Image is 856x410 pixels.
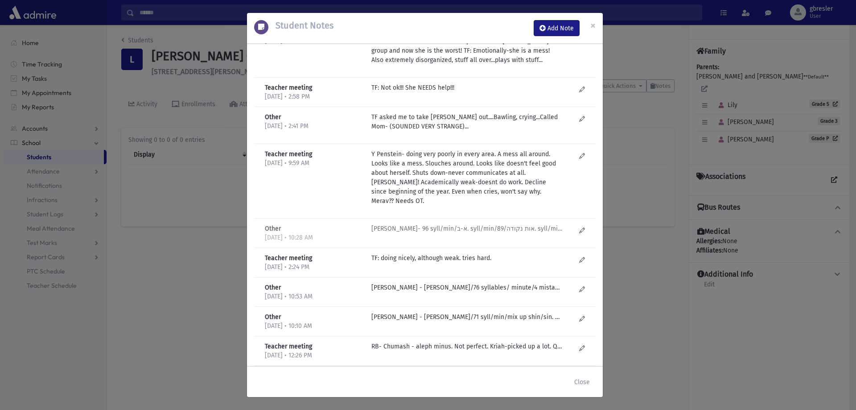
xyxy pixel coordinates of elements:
p: [DATE] • 2:41 PM [265,122,362,131]
b: Teacher meeting [265,343,312,350]
p: YPlopper: Had a tremendous "yeridah" this year- Reading and Math went down-had been the top stude... [371,27,562,65]
h5: Student Notes [268,20,333,31]
span: × [590,19,596,32]
p: Y Penstein- doing very poorly in every area. A mess all around. Looks like a mess. Slouches aroun... [371,149,562,206]
b: Teacher meeting [265,254,312,262]
p: [DATE] • 2:24 PM [265,263,362,272]
b: Other [265,313,281,321]
p: [DATE] • 10:28 AM [265,233,362,242]
p: RB- Chumash - aleph minus. Not perfect. Kriah-picked up a lot. Quiet. [371,342,562,351]
b: Other [265,284,281,291]
p: TF: doing nicely, although weak. tries hard. [371,253,562,263]
p: [PERSON_NAME] - [PERSON_NAME]/71 syll/min/mix up shin/sin. Os [PERSON_NAME]/65 syll/min/1 mistake... [371,312,562,322]
p: [PERSON_NAME]- 96 syll/min/א-ב. syll/min/89/אות נקודה. syll/min/67.5/text/5 mistakes. [371,224,562,233]
b: Other [265,113,281,121]
b: Other [265,225,281,232]
p: TF: Not ok!!! She NEEDS help!!! [371,83,562,92]
p: [DATE] • 10:53 AM [265,292,362,301]
p: [DATE] • 12:26 PM [265,351,362,360]
button: Close [568,374,596,390]
p: [DATE] • 9:59 AM [265,159,362,168]
button: Close [583,13,603,38]
p: TF asked me to take [PERSON_NAME] out....Bawling, crying...Called Mom- (SOUNDED VERY STRANGE)... [371,112,562,131]
button: Add Note [534,20,580,36]
b: Teacher meeting [265,150,312,158]
p: [DATE] • 10:10 AM [265,322,362,331]
b: Teacher meeting [265,84,312,91]
p: [DATE] • 2:58 PM [265,92,362,101]
p: [PERSON_NAME] - [PERSON_NAME]/76 syllables/ minute/4 mistakes/bais and pei sound same and veis an... [371,283,562,292]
